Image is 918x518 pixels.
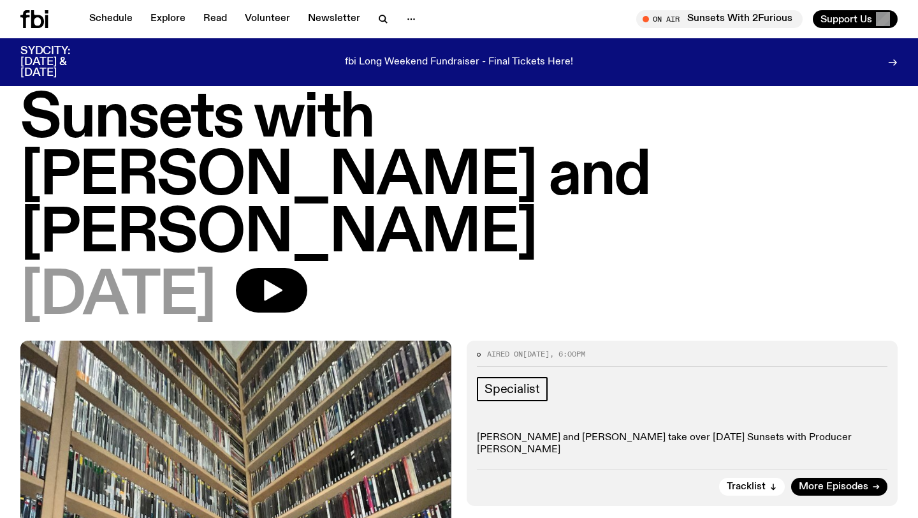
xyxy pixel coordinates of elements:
span: [DATE] [523,349,550,359]
span: [DATE] [20,268,215,325]
a: Explore [143,10,193,28]
span: Tracklist [727,482,766,492]
a: Specialist [477,377,548,401]
span: Support Us [820,13,872,25]
button: Tracklist [719,478,785,496]
button: On AirSunsets With 2Furious [636,10,803,28]
span: More Episodes [799,482,868,492]
span: Specialist [484,382,540,396]
h3: SYDCITY: [DATE] & [DATE] [20,46,102,78]
a: More Episodes [791,478,887,496]
a: Read [196,10,235,28]
a: Volunteer [237,10,298,28]
span: Aired on [487,349,523,359]
a: Newsletter [300,10,368,28]
p: fbi Long Weekend Fundraiser - Final Tickets Here! [345,57,573,68]
p: [PERSON_NAME] and [PERSON_NAME] take over [DATE] Sunsets with Producer [PERSON_NAME] [477,432,887,456]
h1: Sunsets with [PERSON_NAME] and [PERSON_NAME] [20,91,898,263]
span: , 6:00pm [550,349,585,359]
a: Schedule [82,10,140,28]
button: Support Us [813,10,898,28]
